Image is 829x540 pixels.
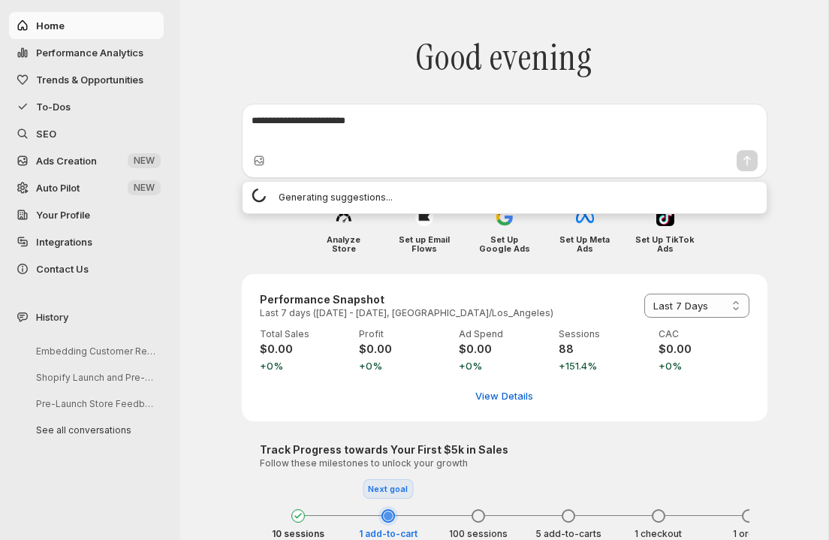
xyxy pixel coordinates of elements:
[9,201,164,228] a: Your Profile
[559,342,650,357] h4: 88
[260,328,351,340] p: Total Sales
[415,36,592,80] span: Good evening
[36,236,92,248] span: Integrations
[659,342,749,357] h4: $0.00
[9,120,164,147] a: SEO
[279,190,393,205] span: Generating suggestions...
[475,388,533,403] span: View Details
[36,155,97,167] span: Ads Creation
[335,208,353,226] img: Analyze Store icon
[260,442,749,457] h3: Track Progress towards Your First $5k in Sales
[9,93,164,120] button: To-Dos
[635,235,695,253] h4: Set Up TikTok Ads
[559,358,650,373] span: +151.4%
[134,155,155,167] span: NEW
[659,358,749,373] span: +0%
[394,235,454,253] h4: Set up Email Flows
[36,20,65,32] span: Home
[36,263,89,275] span: Contact Us
[459,328,550,340] p: Ad Spend
[555,235,614,253] h4: Set Up Meta Ads
[475,235,534,253] h4: Set Up Google Ads
[459,342,550,357] h4: $0.00
[559,328,650,340] p: Sessions
[314,235,373,253] h4: Analyze Store
[260,292,553,307] h3: Performance Snapshot
[36,101,71,113] span: To-Dos
[24,418,167,442] button: See all conversations
[9,147,164,174] button: Ads Creation
[260,457,749,469] p: Follow these milestones to unlock your growth
[9,39,164,66] button: Performance Analytics
[24,392,167,415] button: Pre-Launch Store Feedback
[415,208,433,226] img: Set up Email Flows icon
[359,358,450,373] span: +0%
[36,47,143,59] span: Performance Analytics
[359,328,450,340] p: Profit
[656,208,674,226] img: Set Up TikTok Ads icon
[9,255,164,282] button: Contact Us
[260,342,351,357] h4: $0.00
[24,339,167,363] button: Embedding Customer Reviews on Product Pages
[36,74,143,86] span: Trends & Opportunities
[496,208,514,226] img: Set Up Google Ads icon
[9,174,164,201] a: Auto Pilot
[659,328,749,340] p: CAC
[459,358,550,373] span: +0%
[363,479,413,499] div: Next goal
[252,153,267,168] button: Upload image
[9,228,164,255] a: Integrations
[359,342,450,357] h4: $0.00
[134,182,155,194] span: NEW
[36,182,80,194] span: Auto Pilot
[576,208,594,226] img: Set Up Meta Ads icon
[24,366,167,389] button: Shopify Launch and Pre-Launch Strategy
[9,66,164,93] button: Trends & Opportunities
[260,358,351,373] span: +0%
[36,309,68,324] span: History
[9,12,164,39] button: Home
[260,307,553,319] p: Last 7 days ([DATE] - [DATE], [GEOGRAPHIC_DATA]/Los_Angeles)
[36,209,90,221] span: Your Profile
[36,128,56,140] span: SEO
[466,384,542,408] button: View detailed performance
